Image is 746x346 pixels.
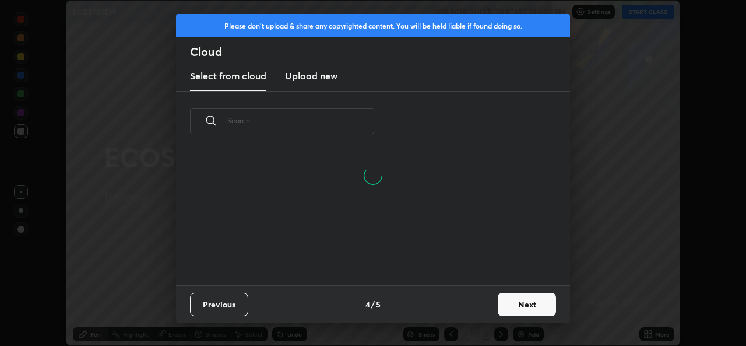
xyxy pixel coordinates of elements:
h4: / [371,298,375,310]
input: Search [227,96,374,145]
button: Previous [190,293,248,316]
h3: Upload new [285,69,337,83]
h4: 4 [365,298,370,310]
button: Next [498,293,556,316]
div: Please don't upload & share any copyrighted content. You will be held liable if found doing so. [176,14,570,37]
h4: 5 [376,298,381,310]
h3: Select from cloud [190,69,266,83]
h2: Cloud [190,44,570,60]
